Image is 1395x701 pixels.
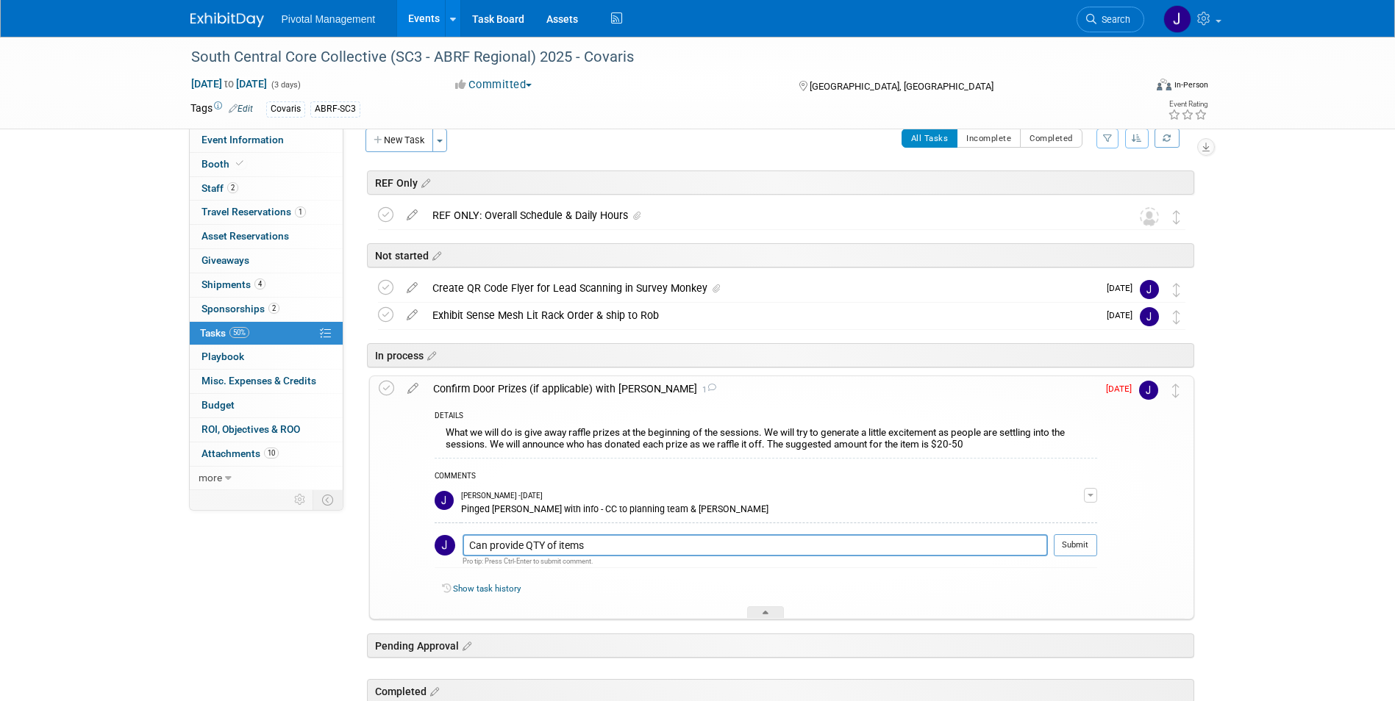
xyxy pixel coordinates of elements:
[425,203,1110,228] div: REF ONLY: Overall Schedule & Daily Hours
[902,129,958,148] button: All Tasks
[222,78,236,90] span: to
[190,442,343,466] a: Attachments10
[227,182,238,193] span: 2
[201,254,249,266] span: Giveaways
[400,382,426,395] a: edit
[435,535,455,556] img: Jessica Gatton
[399,309,425,322] a: edit
[1140,280,1159,299] img: Jessica Gatton
[429,248,441,262] a: Edit sections
[190,153,343,176] a: Booth
[201,158,246,170] span: Booth
[461,501,1084,515] div: Pinged [PERSON_NAME] with info - CC to planning team & [PERSON_NAME]
[435,423,1097,458] div: What we will do is give away raffle prizes at the beginning of the sessions. We will try to gener...
[190,249,343,273] a: Giveaways
[190,322,343,345] a: Tasks50%
[201,134,284,145] span: Event Information
[450,77,538,93] button: Committed
[453,583,521,594] a: Show task history
[190,418,343,442] a: ROI, Objectives & ROO
[190,273,343,297] a: Shipments4
[190,370,343,393] a: Misc. Expenses & Credits
[399,209,425,222] a: edit
[268,303,279,314] span: 2
[201,375,316,387] span: Misc. Expenses & Credits
[425,303,1098,328] div: Exhibit Sense Mesh Lit Rack Order & ship to Rob
[254,278,265,290] span: 4
[1174,79,1208,90] div: In-Person
[697,385,716,395] span: 1
[1157,79,1171,90] img: Format-Inperson.png
[201,230,289,242] span: Asset Reservations
[367,170,1194,195] div: REF Only
[1107,283,1140,293] span: [DATE]
[295,206,306,218] span: 1
[1168,101,1207,108] div: Event Rating
[190,129,343,152] a: Event Information
[1163,5,1191,33] img: Jessica Gatton
[1020,129,1082,148] button: Completed
[427,683,439,698] a: Edit sections
[1140,307,1159,326] img: Jessica Gatton
[1172,384,1180,398] i: Move task
[463,556,1048,566] div: Pro tip: Press Ctrl-Enter to submit comment.
[282,13,376,25] span: Pivotal Management
[367,243,1194,267] div: Not started
[1057,76,1209,98] div: Event Format
[201,423,300,435] span: ROI, Objectives & ROO
[435,411,1097,423] div: DETAILS
[200,327,249,339] span: Tasks
[1155,129,1180,148] a: Refresh
[367,343,1194,367] div: In process
[201,206,306,218] span: Travel Reservations
[288,490,313,509] td: Personalize Event Tab Strip
[459,638,471,653] a: Edit sections
[313,490,343,509] td: Toggle Event Tabs
[229,104,253,114] a: Edit
[310,101,360,117] div: ABRF-SC3
[425,276,1098,301] div: Create QR Code Flyer for Lead Scanning in Survey Monkey
[1173,283,1180,297] i: Move task
[1096,14,1130,25] span: Search
[190,298,343,321] a: Sponsorships2
[365,129,433,152] button: New Task
[186,44,1122,71] div: South Central Core Collective (SC3 - ABRF Regional) 2025 - Covaris
[270,80,301,90] span: (3 days)
[190,12,264,27] img: ExhibitDay
[190,394,343,417] a: Budget
[367,633,1194,658] div: Pending Approval
[201,303,279,314] span: Sponsorships
[190,467,343,490] a: more
[435,470,1097,485] div: COMMENTS
[1140,207,1159,226] img: Unassigned
[201,447,279,459] span: Attachments
[424,348,436,362] a: Edit sections
[435,491,454,510] img: Jessica Gatton
[201,182,238,194] span: Staff
[418,175,430,190] a: Edit sections
[1077,7,1144,32] a: Search
[1054,534,1097,556] button: Submit
[461,491,543,501] span: [PERSON_NAME] - [DATE]
[1107,310,1140,320] span: [DATE]
[957,129,1021,148] button: Incomplete
[201,350,244,362] span: Playbook
[201,278,265,290] span: Shipments
[1173,310,1180,324] i: Move task
[236,159,243,168] i: Booth reservation complete
[190,77,268,90] span: [DATE] [DATE]
[426,376,1097,401] div: Confirm Door Prizes (if applicable) with [PERSON_NAME]
[190,101,253,118] td: Tags
[190,225,343,248] a: Asset Reservations
[264,447,279,459] span: 10
[201,399,235,411] span: Budget
[190,345,343,369] a: Playbook
[190,177,343,201] a: Staff2
[810,81,993,92] span: [GEOGRAPHIC_DATA], [GEOGRAPHIC_DATA]
[1139,381,1158,400] img: Jessica Gatton
[229,327,249,338] span: 50%
[1106,384,1139,394] span: [DATE]
[190,201,343,224] a: Travel Reservations1
[266,101,305,117] div: Covaris
[399,281,425,295] a: edit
